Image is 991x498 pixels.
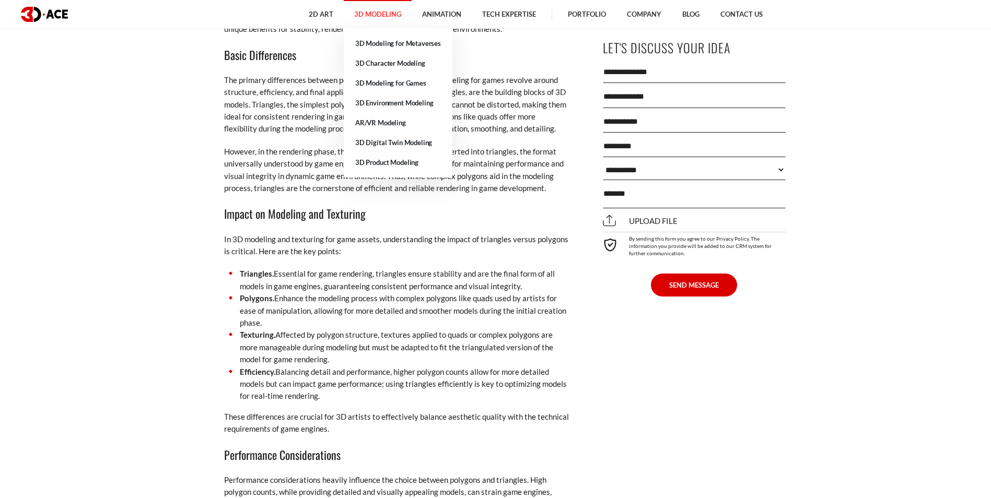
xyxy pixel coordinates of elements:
p: These differences are crucial for 3D artists to effectively balance aesthetic quality with the te... [224,411,569,435]
li: Balancing detail and performance, higher polygon counts allow for more detailed models but can im... [224,366,569,402]
button: SEND MESSAGE [651,274,737,297]
strong: Polygons. [240,293,274,303]
div: By sending this form you agree to our Privacy Policy. The information you provide will be added t... [603,232,786,257]
strong: Triangles. [240,269,274,278]
p: The primary differences between polygons and triangles in 3D modeling for games revolve around st... [224,74,569,135]
li: Enhance the modeling process with complex polygons like quads used by artists for ease of manipul... [224,292,569,329]
img: logo dark [21,7,68,22]
strong: Texturing. [240,330,275,339]
p: Let's Discuss Your Idea [603,36,786,60]
p: However, in the rendering phase, these complex polygons are converted into triangles, the format ... [224,146,569,195]
li: Essential for game rendering, triangles ensure stability and are the final form of all models in ... [224,268,569,292]
a: 3D Product Modeling [344,152,452,172]
p: In 3D modeling and texturing for game assets, understanding the impact of triangles versus polygo... [224,233,569,258]
li: Affected by polygon structure, textures applied to quads or complex polygons are more manageable ... [224,329,569,365]
a: 3D Digital Twin Modeling [344,133,452,152]
span: Upload file [603,216,678,226]
h3: Performance Considerations [224,446,569,464]
a: 3D Character Modeling [344,53,452,73]
a: AR/VR Modeling [344,113,452,133]
a: 3D Modeling for Metaverses [344,33,452,53]
strong: Efficiency. [240,367,275,376]
a: 3D Environment Modeling [344,93,452,113]
h3: Basic Differences [224,46,569,64]
a: 3D Modeling for Games [344,73,452,93]
h3: Impact on Modeling and Texturing [224,205,569,222]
